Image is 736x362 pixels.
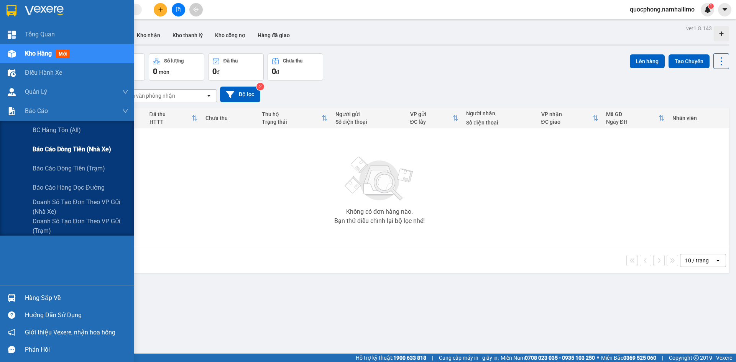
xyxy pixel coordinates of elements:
img: warehouse-icon [8,50,16,58]
img: icon-new-feature [704,6,711,13]
span: Điều hành xe [25,68,62,77]
th: Toggle SortBy [146,108,202,128]
button: Kho công nợ [209,26,251,44]
span: | [432,354,433,362]
img: warehouse-icon [8,88,16,96]
div: Số điện thoại [335,119,402,125]
span: plus [158,7,163,12]
button: Kho nhận [131,26,166,44]
div: Hướng dẫn sử dụng [25,310,128,321]
span: file-add [176,7,181,12]
th: Toggle SortBy [602,108,669,128]
span: Báo cáo hàng dọc đường [33,183,105,192]
div: Phản hồi [25,344,128,355]
span: Quản Lý [25,87,47,97]
button: Chưa thu0đ [268,53,323,81]
span: Giới thiệu Vexere, nhận hoa hồng [25,328,115,337]
button: aim [189,3,203,16]
svg: open [715,257,721,264]
div: Thu hộ [262,111,322,117]
span: 0 [212,67,217,76]
div: Số lượng [164,58,184,64]
span: Miền Bắc [601,354,656,362]
sup: 1 [708,3,714,9]
span: ⚪️ [597,356,599,359]
div: Chưa thu [205,115,254,121]
svg: open [206,93,212,99]
div: Trạng thái [262,119,322,125]
span: Kho hàng [25,50,52,57]
div: ĐC giao [541,119,592,125]
button: Tạo Chuyến [669,54,710,68]
span: notification [8,329,15,336]
button: Kho thanh lý [166,26,209,44]
img: warehouse-icon [8,294,16,302]
span: | [662,354,663,362]
strong: 0708 023 035 - 0935 103 250 [525,355,595,361]
div: Số điện thoại [466,120,533,126]
th: Toggle SortBy [537,108,602,128]
div: Nhân viên [672,115,725,121]
span: BC hàng tồn (all) [33,125,81,135]
span: Báo cáo [25,106,48,116]
span: 1 [710,3,712,9]
img: dashboard-icon [8,31,16,39]
button: caret-down [718,3,731,16]
div: Tạo kho hàng mới [714,26,729,41]
img: warehouse-icon [8,69,16,77]
span: 0 [153,67,157,76]
span: 0 [272,67,276,76]
button: file-add [172,3,185,16]
div: Người gửi [335,111,402,117]
span: down [122,89,128,95]
div: Mã GD [606,111,659,117]
div: Người nhận [466,110,533,116]
strong: 0369 525 060 [623,355,656,361]
button: Đã thu0đ [208,53,264,81]
span: mới [56,50,70,58]
span: Hỗ trợ kỹ thuật: [356,354,426,362]
img: svg+xml;base64,PHN2ZyBjbGFzcz0ibGlzdC1wbHVnX19zdmciIHhtbG5zPSJodHRwOi8vd3d3LnczLm9yZy8yMDAwL3N2Zy... [341,152,418,206]
div: Bạn thử điều chỉnh lại bộ lọc nhé! [334,218,425,224]
span: Báo cáo dòng tiền (nhà xe) [33,144,111,154]
span: đ [217,69,220,75]
div: 10 / trang [685,257,709,264]
div: VP nhận [541,111,592,117]
span: down [122,108,128,114]
button: Số lượng0món [149,53,204,81]
div: Ngày ĐH [606,119,659,125]
div: Hàng sắp về [25,292,128,304]
th: Toggle SortBy [406,108,463,128]
div: ĐC lấy [410,119,453,125]
button: plus [154,3,167,16]
div: ver 1.8.143 [686,24,712,33]
img: logo-vxr [7,5,16,16]
div: Đã thu [149,111,192,117]
span: đ [276,69,279,75]
span: copyright [693,355,699,360]
span: Cung cấp máy in - giấy in: [439,354,499,362]
sup: 2 [256,83,264,90]
div: Chọn văn phòng nhận [122,92,175,100]
button: Bộ lọc [220,87,260,102]
span: Tổng Quan [25,29,55,39]
div: Chưa thu [283,58,302,64]
th: Toggle SortBy [258,108,332,128]
span: món [159,69,169,75]
span: message [8,346,15,353]
button: Lên hàng [630,54,665,68]
div: Không có đơn hàng nào. [346,209,413,215]
button: Hàng đã giao [251,26,296,44]
div: Đã thu [223,58,238,64]
span: quocphong.namhailimo [624,5,701,14]
img: solution-icon [8,107,16,115]
span: Doanh số tạo đơn theo VP gửi (nhà xe) [33,197,128,216]
span: aim [193,7,199,12]
div: HTTT [149,119,192,125]
span: question-circle [8,311,15,319]
span: Doanh số tạo đơn theo VP gửi (trạm) [33,216,128,236]
span: caret-down [721,6,728,13]
span: Báo cáo dòng tiền (trạm) [33,164,105,173]
div: VP gửi [410,111,453,117]
strong: 1900 633 818 [393,355,426,361]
